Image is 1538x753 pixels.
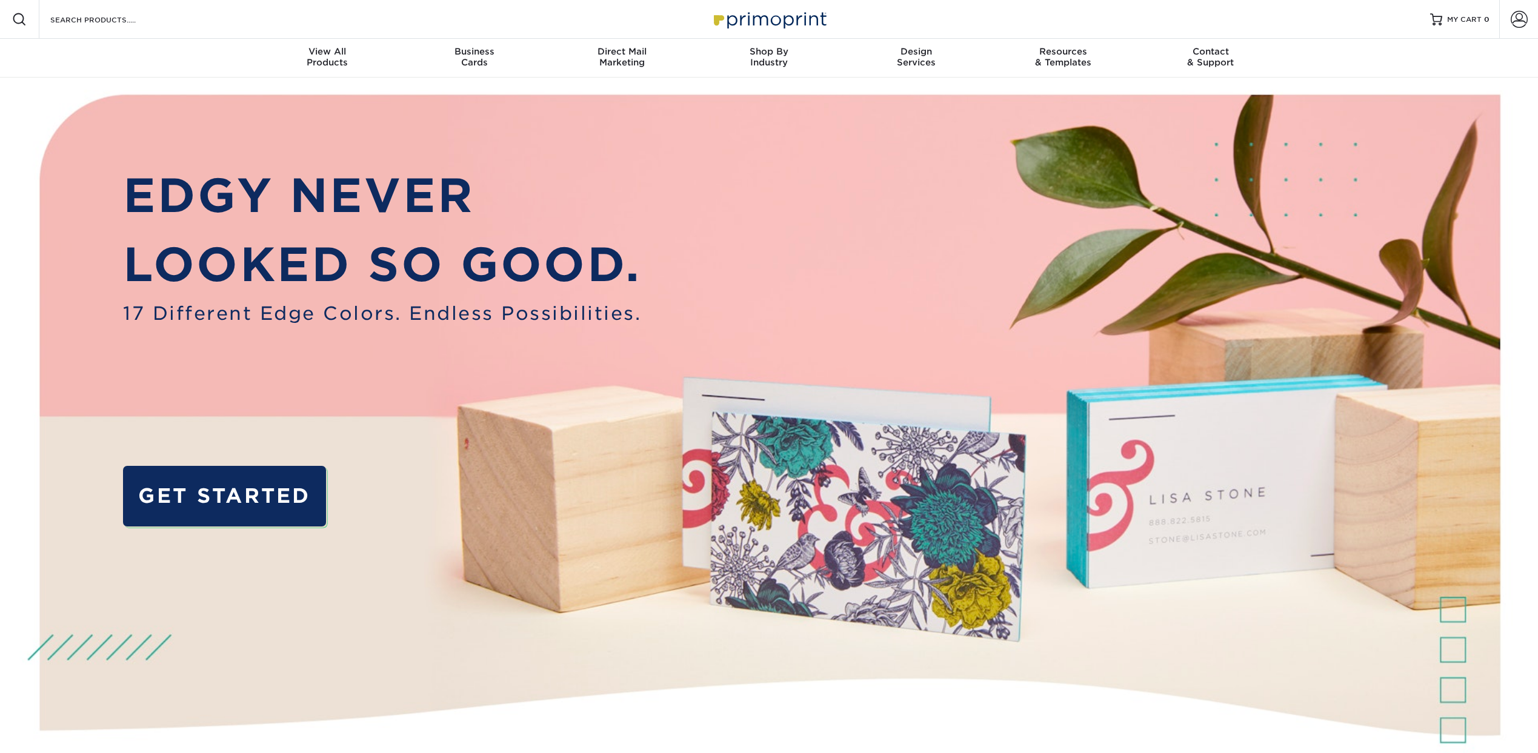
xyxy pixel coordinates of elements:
[401,46,548,68] div: Cards
[123,161,641,230] p: EDGY NEVER
[123,300,641,328] span: 17 Different Edge Colors. Endless Possibilities.
[1137,46,1284,57] span: Contact
[548,46,696,68] div: Marketing
[49,12,167,27] input: SEARCH PRODUCTS.....
[1447,15,1482,25] span: MY CART
[254,46,401,57] span: View All
[696,39,843,78] a: Shop ByIndustry
[1137,39,1284,78] a: Contact& Support
[842,39,990,78] a: DesignServices
[696,46,843,68] div: Industry
[1484,15,1490,24] span: 0
[842,46,990,57] span: Design
[401,39,548,78] a: BusinessCards
[401,46,548,57] span: Business
[990,39,1137,78] a: Resources& Templates
[1137,46,1284,68] div: & Support
[123,230,641,299] p: LOOKED SO GOOD.
[990,46,1137,68] div: & Templates
[548,46,696,57] span: Direct Mail
[254,46,401,68] div: Products
[990,46,1137,57] span: Resources
[708,6,830,32] img: Primoprint
[842,46,990,68] div: Services
[254,39,401,78] a: View AllProducts
[548,39,696,78] a: Direct MailMarketing
[696,46,843,57] span: Shop By
[123,466,326,526] a: GET STARTED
